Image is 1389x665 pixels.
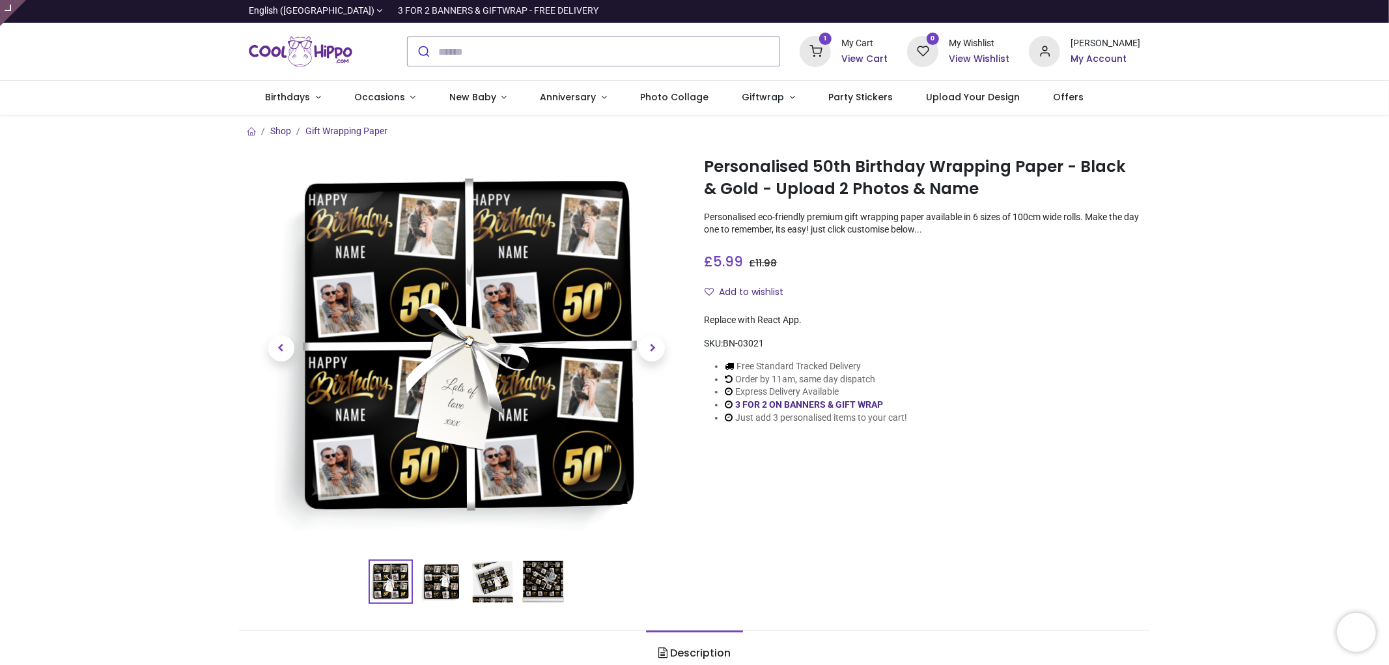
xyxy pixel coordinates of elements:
[949,37,1009,50] div: My Wishlist
[841,53,888,66] a: View Cart
[522,561,564,602] img: BN-03021-04
[370,561,412,602] img: Personalised 50th Birthday Wrapping Paper - Black & Gold - Upload 2 Photos & Name
[927,33,939,45] sup: 0
[524,81,624,115] a: Anniversary
[926,91,1020,104] span: Upload Your Design
[305,126,387,136] a: Gift Wrapping Paper
[265,91,310,104] span: Birthdays
[819,33,832,45] sup: 1
[1071,53,1140,66] a: My Account
[408,37,438,66] button: Submit
[713,252,743,271] span: 5.99
[725,373,907,386] li: Order by 11am, same day dispatch
[619,212,684,485] a: Next
[471,561,513,602] img: BN-03021-03
[540,91,596,104] span: Anniversary
[249,5,383,18] a: English ([GEOGRAPHIC_DATA])
[749,257,777,270] span: £
[1337,613,1376,652] iframe: Brevo live chat
[725,360,907,373] li: Free Standard Tracked Delivery
[949,53,1009,66] a: View Wishlist
[704,252,743,271] span: £
[449,91,496,104] span: New Baby
[723,338,764,348] span: BN-03021
[249,33,353,70] a: Logo of Cool Hippo
[1054,91,1084,104] span: Offers
[421,561,462,602] img: BN-03021-02
[272,153,662,544] img: Personalised 50th Birthday Wrapping Paper - Black & Gold - Upload 2 Photos & Name
[268,335,294,361] span: Previous
[704,337,1140,350] div: SKU:
[337,81,432,115] a: Occasions
[354,91,405,104] span: Occasions
[704,156,1140,201] h1: Personalised 50th Birthday Wrapping Paper - Black & Gold - Upload 2 Photos & Name
[704,211,1140,236] p: Personalised eco-friendly premium gift wrapping paper available in 6 sizes of 100cm wide rolls. M...
[705,287,714,296] i: Add to wishlist
[1071,37,1140,50] div: [PERSON_NAME]
[725,412,907,425] li: Just add 3 personalised items to your cart!
[270,126,291,136] a: Shop
[249,212,314,485] a: Previous
[742,91,784,104] span: Giftwrap
[639,335,665,361] span: Next
[735,399,883,410] a: 3 FOR 2 ON BANNERS & GIFT WRAP
[907,46,938,56] a: 0
[725,81,812,115] a: Giftwrap
[704,281,794,304] button: Add to wishlistAdd to wishlist
[398,5,598,18] div: 3 FOR 2 BANNERS & GIFTWRAP - FREE DELIVERY
[640,91,709,104] span: Photo Collage
[800,46,831,56] a: 1
[725,386,907,399] li: Express Delivery Available
[249,81,338,115] a: Birthdays
[432,81,524,115] a: New Baby
[841,37,888,50] div: My Cart
[704,314,1140,327] div: Replace with React App.
[828,91,893,104] span: Party Stickers
[755,257,777,270] span: 11.98
[867,5,1140,18] iframe: Customer reviews powered by Trustpilot
[249,33,353,70] img: Cool Hippo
